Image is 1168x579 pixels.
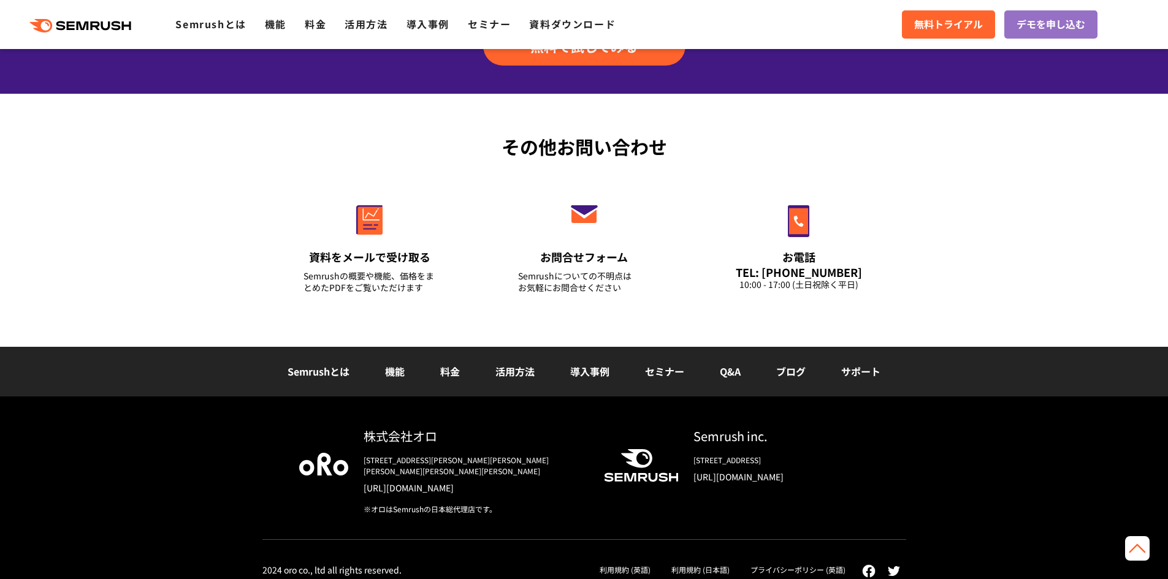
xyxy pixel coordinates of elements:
div: Semrushの概要や機能、価格をまとめたPDFをご覧いただけます [303,270,436,293]
div: お電話 [733,249,865,265]
a: 活用方法 [345,17,387,31]
a: 導入事例 [570,364,609,379]
a: 料金 [305,17,326,31]
a: ブログ [776,364,806,379]
a: 無料トライアル [902,10,995,39]
a: 導入事例 [407,17,449,31]
a: お問合せフォーム Semrushについての不明点はお気軽にお問合せください [492,179,676,309]
a: 活用方法 [495,364,535,379]
a: セミナー [468,17,511,31]
a: Q&A [720,364,741,379]
a: Semrushとは [288,364,349,379]
div: Semrushについての不明点は お気軽にお問合せください [518,270,651,293]
a: セミナー [645,364,684,379]
a: 利用規約 (英語) [600,564,651,575]
div: その他お問い合わせ [262,133,906,161]
div: [STREET_ADDRESS][PERSON_NAME][PERSON_NAME][PERSON_NAME][PERSON_NAME][PERSON_NAME] [364,455,584,477]
a: 資料ダウンロード [529,17,616,31]
span: 無料トライアル [914,17,983,32]
a: 機能 [265,17,286,31]
a: 料金 [440,364,460,379]
div: Semrush inc. [693,427,869,445]
span: デモを申し込む [1017,17,1085,32]
a: プライバシーポリシー (英語) [750,564,845,575]
div: 2024 oro co., ltd all rights reserved. [262,564,402,575]
a: [URL][DOMAIN_NAME] [364,482,584,494]
div: お問合せフォーム [518,249,651,265]
div: 資料をメールで受け取る [303,249,436,265]
a: [URL][DOMAIN_NAME] [693,471,869,483]
img: facebook [862,564,876,578]
a: 利用規約 (日本語) [671,564,730,575]
a: サポート [841,364,880,379]
a: 資料をメールで受け取る Semrushの概要や機能、価格をまとめたPDFをご覧いただけます [278,179,462,309]
span: 無料で試してみる [530,37,638,55]
a: 機能 [385,364,405,379]
div: 10:00 - 17:00 (土日祝除く平日) [733,279,865,290]
div: TEL: [PHONE_NUMBER] [733,265,865,279]
a: デモを申し込む [1004,10,1097,39]
div: ※オロはSemrushの日本総代理店です。 [364,504,584,515]
img: oro company [299,453,348,475]
a: Semrushとは [175,17,246,31]
div: 株式会社オロ [364,427,584,445]
img: twitter [888,566,900,576]
div: [STREET_ADDRESS] [693,455,869,466]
